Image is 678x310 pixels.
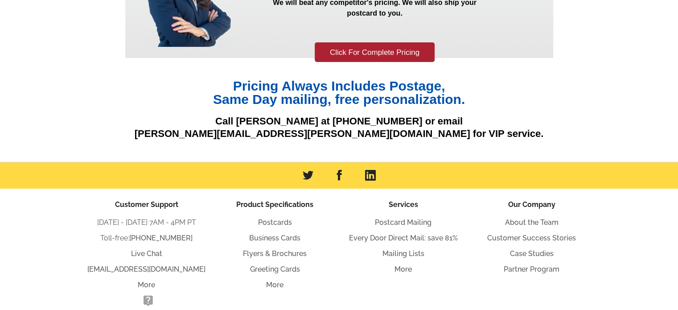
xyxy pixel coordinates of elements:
[508,200,555,209] span: Our Company
[505,218,559,227] a: About the Team
[236,200,313,209] span: Product Specifications
[315,42,435,62] a: Click For Complete Pricing
[510,249,554,258] a: Case Studies
[389,200,418,209] span: Services
[82,217,211,228] li: [DATE] - [DATE] 7AM - 4PM PT
[129,234,193,242] a: [PHONE_NUMBER]
[82,233,211,244] li: Toll-free:
[375,218,431,227] a: Postcard Mailing
[125,79,553,106] h1: Pricing Always Includes Postage, Same Day mailing, free personalization.
[487,234,576,242] a: Customer Success Stories
[258,218,292,227] a: Postcards
[504,265,559,273] a: Partner Program
[249,234,300,242] a: Business Cards
[115,200,178,209] span: Customer Support
[125,115,553,141] p: Call [PERSON_NAME] at [PHONE_NUMBER] or email [PERSON_NAME][EMAIL_ADDRESS][PERSON_NAME][DOMAIN_NA...
[138,281,155,289] a: More
[243,249,307,258] a: Flyers & Brochures
[349,234,458,242] a: Every Door Direct Mail: save 81%
[87,265,205,273] a: [EMAIL_ADDRESS][DOMAIN_NAME]
[394,265,412,273] a: More
[131,249,162,258] a: Live Chat
[266,281,284,289] a: More
[250,265,300,273] a: Greeting Cards
[382,249,424,258] a: Mailing Lists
